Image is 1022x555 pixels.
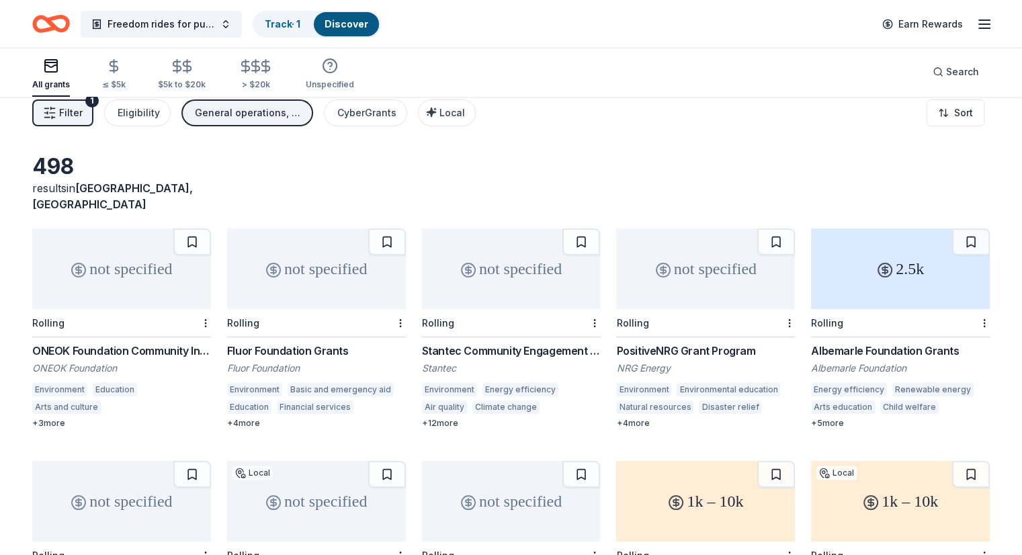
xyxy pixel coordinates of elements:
div: Basic and emergency aid [288,383,394,396]
div: Energy efficiency [482,383,558,396]
button: Search [922,58,990,85]
div: ONEOK Foundation Community Investments Grants [32,343,211,359]
div: Rolling [32,317,65,329]
button: General operations, Capital, Projects & programming [181,99,313,126]
div: Environmental education [677,383,780,396]
div: Rolling [616,317,648,329]
div: not specified [616,228,795,309]
div: $5k to $20k [158,79,206,90]
div: Health [944,400,975,414]
button: Track· 1Discover [253,11,380,38]
button: All grants [32,52,70,97]
span: Local [439,107,465,118]
div: ≤ $5k [102,79,126,90]
div: > $20k [238,79,273,90]
span: [GEOGRAPHIC_DATA], [GEOGRAPHIC_DATA] [32,181,193,211]
div: + 5 more [811,418,990,429]
div: Albemarle Foundation [811,361,990,375]
div: Air quality [422,400,467,414]
div: Child welfare [880,400,939,414]
button: Unspecified [306,52,354,97]
div: 1k – 10k [811,461,990,542]
div: 1k – 10k [616,461,795,542]
div: + 3 more [32,418,211,429]
div: Environment [422,383,477,396]
div: Environment [227,383,282,396]
div: Stantec Community Engagement Grant [422,343,601,359]
div: 1 [85,94,99,108]
div: Stantec [422,361,601,375]
button: Filter1 [32,99,93,126]
button: Sort [927,99,984,126]
a: not specifiedRollingPositiveNRG Grant ProgramNRG EnergyEnvironmentEnvironmental educationNatural ... [616,228,795,429]
span: Search [946,64,979,80]
div: Arts and culture [32,400,101,414]
div: Fluor Foundation [227,361,406,375]
div: ONEOK Foundation [32,361,211,375]
a: Home [32,8,70,40]
button: Local [418,99,476,126]
div: Arts education [811,400,875,414]
a: 2.5kRollingAlbemarle Foundation GrantsAlbemarle FoundationEnergy efficiencyRenewable energyArts e... [811,228,990,429]
div: Education [227,400,271,414]
div: not specified [227,228,406,309]
a: not specifiedRollingFluor Foundation GrantsFluor FoundationEnvironmentBasic and emergency aidEduc... [227,228,406,429]
button: > $20k [238,53,273,97]
div: Disaster relief [699,400,761,414]
div: Climate change [472,400,540,414]
div: Visual arts [545,400,592,414]
div: Rolling [227,317,259,329]
span: Freedom rides for pups [108,16,215,32]
div: Energy efficiency [811,383,887,396]
div: Education [93,383,137,396]
a: not specifiedRollingStantec Community Engagement GrantStantecEnvironmentEnergy efficiencyAir qual... [422,228,601,429]
div: Rolling [422,317,454,329]
div: PositiveNRG Grant Program [616,343,795,359]
div: CyberGrants [337,105,396,121]
div: Natural resources [616,400,693,414]
a: not specifiedRollingONEOK Foundation Community Investments GrantsONEOK FoundationEnvironmentEduca... [32,228,211,429]
a: Earn Rewards [874,12,971,36]
div: results [32,180,211,212]
div: Albemarle Foundation Grants [811,343,990,359]
a: Track· 1 [265,18,300,30]
div: not specified [422,461,601,542]
div: Environment [32,383,87,396]
div: not specified [227,461,406,542]
button: $5k to $20k [158,53,206,97]
div: + 4 more [616,418,795,429]
div: not specified [422,228,601,309]
div: Eligibility [118,105,160,121]
button: Freedom rides for pups [81,11,242,38]
div: Local [816,466,857,480]
div: Fluor Foundation Grants [227,343,406,359]
div: Environment [616,383,671,396]
div: General operations, Capital, Projects & programming [195,105,302,121]
div: All grants [32,79,70,90]
div: NRG Energy [616,361,795,375]
span: in [32,181,193,211]
div: Financial services [277,400,353,414]
div: not specified [32,461,211,542]
div: 2.5k [811,228,990,309]
a: Discover [325,18,368,30]
div: Local [232,466,273,480]
div: Unspecified [306,79,354,90]
span: Sort [954,105,973,121]
button: Eligibility [104,99,171,126]
span: Filter [59,105,83,121]
button: ≤ $5k [102,53,126,97]
div: Rolling [811,317,843,329]
button: CyberGrants [324,99,407,126]
div: + 12 more [422,418,601,429]
div: + 4 more [227,418,406,429]
div: 498 [32,153,211,180]
div: Renewable energy [892,383,974,396]
div: not specified [32,228,211,309]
